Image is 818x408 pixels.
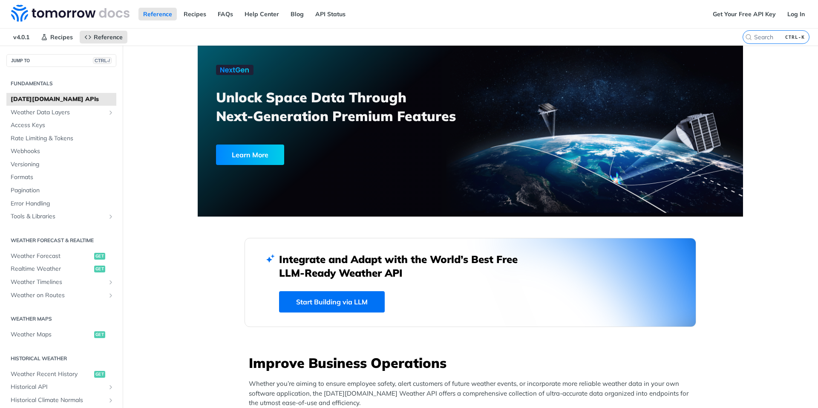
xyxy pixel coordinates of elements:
a: Log In [783,8,809,20]
a: Historical Climate NormalsShow subpages for Historical Climate Normals [6,394,116,407]
img: NextGen [216,65,253,75]
a: Rate Limiting & Tokens [6,132,116,145]
a: Error Handling [6,197,116,210]
h2: Weather Maps [6,315,116,323]
a: Formats [6,171,116,184]
a: Pagination [6,184,116,197]
span: [DATE][DOMAIN_NAME] APIs [11,95,114,104]
span: Formats [11,173,114,182]
a: Start Building via LLM [279,291,385,313]
img: Tomorrow.io Weather API Docs [11,5,130,22]
span: get [94,371,105,378]
h2: Weather Forecast & realtime [6,237,116,244]
h3: Unlock Space Data Through Next-Generation Premium Features [216,88,480,125]
span: Tools & Libraries [11,212,105,221]
a: [DATE][DOMAIN_NAME] APIs [6,93,116,106]
a: Weather Data LayersShow subpages for Weather Data Layers [6,106,116,119]
kbd: CTRL-K [783,33,807,41]
a: Tools & LibrariesShow subpages for Tools & Libraries [6,210,116,223]
a: Weather Forecastget [6,250,116,263]
span: Rate Limiting & Tokens [11,134,114,143]
span: get [94,331,105,338]
span: Weather Timelines [11,278,105,286]
button: JUMP TOCTRL-/ [6,54,116,67]
span: Webhooks [11,147,114,156]
button: Show subpages for Historical Climate Normals [107,397,114,404]
a: Weather on RoutesShow subpages for Weather on Routes [6,289,116,302]
span: Weather Maps [11,330,92,339]
h2: Integrate and Adapt with the World’s Best Free LLM-Ready Weather API [279,252,530,280]
div: Learn More [216,145,284,165]
button: Show subpages for Historical API [107,384,114,391]
span: Weather Data Layers [11,108,105,117]
a: Get Your Free API Key [708,8,781,20]
a: FAQs [213,8,238,20]
a: Weather Mapsget [6,328,116,341]
a: Realtime Weatherget [6,263,116,275]
span: Historical API [11,383,105,391]
h3: Improve Business Operations [249,353,696,372]
span: get [94,253,105,260]
a: Recipes [179,8,211,20]
span: CTRL-/ [93,57,112,64]
a: Versioning [6,158,116,171]
a: Learn More [216,145,427,165]
span: Reference [94,33,123,41]
a: Webhooks [6,145,116,158]
p: Whether you’re aiming to ensure employee safety, alert customers of future weather events, or inc... [249,379,696,408]
a: Historical APIShow subpages for Historical API [6,381,116,394]
a: Recipes [36,31,78,43]
a: Weather TimelinesShow subpages for Weather Timelines [6,276,116,289]
a: Reference [80,31,127,43]
span: Error Handling [11,200,114,208]
button: Show subpages for Weather on Routes [107,292,114,299]
span: v4.0.1 [9,31,34,43]
span: Weather Recent History [11,370,92,379]
span: Weather Forecast [11,252,92,260]
button: Show subpages for Weather Data Layers [107,109,114,116]
button: Show subpages for Tools & Libraries [107,213,114,220]
span: Pagination [11,186,114,195]
a: API Status [311,8,350,20]
a: Weather Recent Historyget [6,368,116,381]
span: Access Keys [11,121,114,130]
span: Historical Climate Normals [11,396,105,405]
span: Versioning [11,160,114,169]
span: get [94,266,105,272]
h2: Fundamentals [6,80,116,87]
button: Show subpages for Weather Timelines [107,279,114,286]
span: Realtime Weather [11,265,92,273]
a: Access Keys [6,119,116,132]
a: Reference [138,8,177,20]
span: Weather on Routes [11,291,105,300]
a: Help Center [240,8,284,20]
a: Blog [286,8,308,20]
span: Recipes [50,33,73,41]
h2: Historical Weather [6,355,116,362]
svg: Search [745,34,752,41]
